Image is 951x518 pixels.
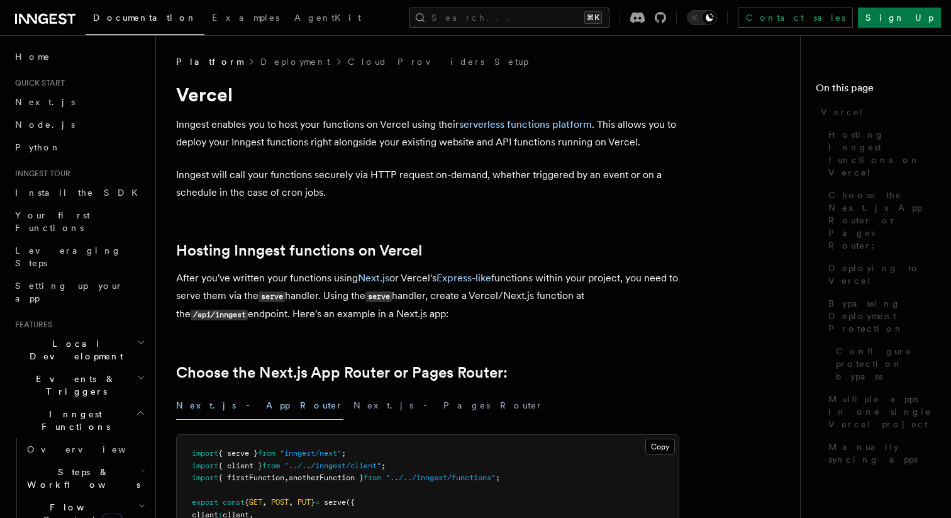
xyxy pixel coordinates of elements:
[15,142,61,152] span: Python
[176,166,679,201] p: Inngest will call your functions securely via HTTP request on-demand, whether triggered by an eve...
[15,210,90,233] span: Your first Functions
[10,274,148,310] a: Setting up your app
[280,449,342,458] span: "inngest/next"
[192,449,218,458] span: import
[260,55,330,68] a: Deployment
[10,113,148,136] a: Node.js
[364,473,381,482] span: from
[831,340,936,388] a: Configure protection bypass
[823,292,936,340] a: Bypassing Deployment Protection
[262,461,280,470] span: from
[409,8,609,28] button: Search...⌘K
[828,189,936,252] span: Choose the Next.js App Router or Pages Router:
[381,461,386,470] span: ;
[738,8,853,28] a: Contact sales
[828,262,936,287] span: Deploying to Vercel
[10,373,137,398] span: Events & Triggers
[828,393,936,431] span: Multiple apps in one single Vercel project
[10,239,148,274] a: Leveraging Steps
[645,439,675,455] button: Copy
[342,449,346,458] span: ;
[176,242,422,259] a: Hosting Inngest functions on Vercel
[27,444,157,454] span: Overview
[15,188,145,198] span: Install the SDK
[10,368,148,403] button: Events & Triggers
[218,461,262,470] span: { client }
[176,364,508,381] a: Choose the Next.js App Router or Pages Router:
[584,11,602,24] kbd: ⌘K
[311,498,315,507] span: }
[828,297,936,335] span: Bypassing Deployment Protection
[353,391,543,420] button: Next.js - Pages Router
[298,498,311,507] span: PUT
[218,473,284,482] span: { firstFunction
[10,78,65,88] span: Quick start
[823,436,936,471] a: Manually syncing apps
[86,4,204,35] a: Documentation
[15,97,75,107] span: Next.js
[324,498,346,507] span: serve
[823,257,936,292] a: Deploying to Vercel
[192,461,218,470] span: import
[22,461,148,496] button: Steps & Workflows
[348,55,528,68] a: Cloud Providers Setup
[459,118,592,130] a: serverless functions platform
[823,388,936,436] a: Multiple apps in one single Vercel project
[245,498,249,507] span: {
[176,116,679,151] p: Inngest enables you to host your functions on Vercel using their . This allows you to deploy your...
[828,441,936,466] span: Manually syncing apps
[192,473,218,482] span: import
[386,473,496,482] span: "../../inngest/functions"
[10,91,148,113] a: Next.js
[259,291,285,302] code: serve
[858,8,941,28] a: Sign Up
[437,272,491,284] a: Express-like
[289,498,293,507] span: ,
[823,123,936,184] a: Hosting Inngest functions on Vercel
[204,4,287,34] a: Examples
[365,291,392,302] code: serve
[249,498,262,507] span: GET
[816,101,936,123] a: Vercel
[10,320,52,330] span: Features
[10,181,148,204] a: Install the SDK
[176,391,343,420] button: Next.js - App Router
[10,204,148,239] a: Your first Functions
[22,466,140,491] span: Steps & Workflows
[10,337,137,363] span: Local Development
[15,245,121,268] span: Leveraging Steps
[192,498,218,507] span: export
[284,461,381,470] span: "../../inngest/client"
[289,473,364,482] span: anotherFunction }
[828,128,936,179] span: Hosting Inngest functions on Vercel
[176,55,243,68] span: Platform
[176,269,679,324] p: After you've written your functions using or Vercel's functions within your project, you need to ...
[176,83,679,106] h1: Vercel
[223,498,245,507] span: const
[294,13,361,23] span: AgentKit
[687,10,717,25] button: Toggle dark mode
[836,345,936,383] span: Configure protection bypass
[22,438,148,461] a: Overview
[15,281,123,303] span: Setting up your app
[191,310,248,320] code: /api/inngest
[10,169,70,179] span: Inngest tour
[315,498,320,507] span: =
[262,498,267,507] span: ,
[821,106,864,118] span: Vercel
[496,473,500,482] span: ;
[10,136,148,159] a: Python
[93,13,197,23] span: Documentation
[284,473,289,482] span: ,
[218,449,258,458] span: { serve }
[258,449,275,458] span: from
[10,408,136,433] span: Inngest Functions
[15,120,75,130] span: Node.js
[212,13,279,23] span: Examples
[816,81,936,101] h4: On this page
[10,403,148,438] button: Inngest Functions
[15,50,50,63] span: Home
[10,332,148,368] button: Local Development
[271,498,289,507] span: POST
[823,184,936,257] a: Choose the Next.js App Router or Pages Router:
